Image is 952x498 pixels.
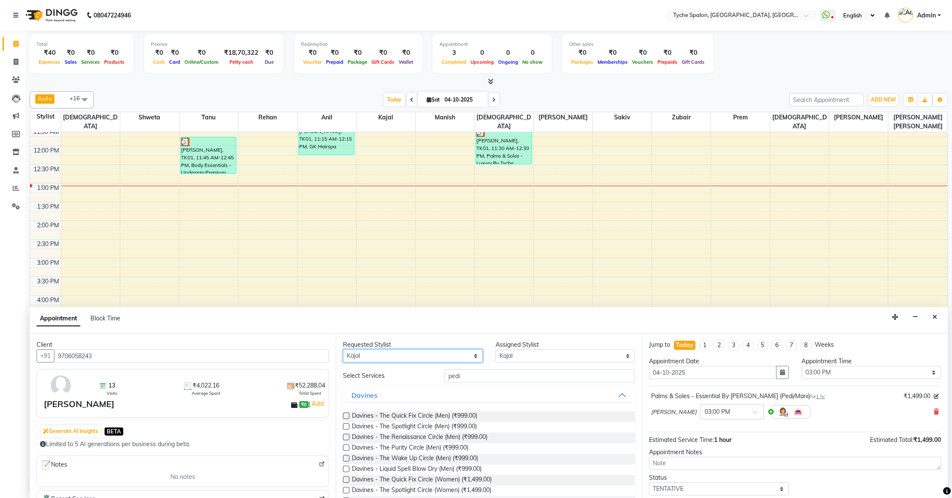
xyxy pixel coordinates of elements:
div: Jump to [649,340,670,349]
div: Total [37,41,127,48]
li: 8 [800,340,811,350]
div: [PERSON_NAME], TK01, 11:45 AM-12:45 PM, Body Essentials - Underarm Premium [181,137,236,173]
div: Appointment Time [802,357,941,366]
span: Online/Custom [182,59,221,65]
span: | [309,399,325,409]
div: ₹0 [167,48,182,58]
div: ₹0 [79,48,102,58]
span: Davines - The Renaissance Circle (Men) (₹999.00) [352,433,487,443]
div: Assigned Stylist [496,340,635,349]
span: Rehan [238,112,297,123]
span: ₹1,499.00 [913,436,941,444]
img: Interior.png [793,407,803,417]
input: Search by service name [445,369,635,382]
span: Voucher [301,59,324,65]
button: Generate AI Insights [41,425,100,437]
div: ₹0 [630,48,655,58]
span: Upcoming [468,59,496,65]
span: Shweta [120,112,179,123]
li: 4 [742,340,754,350]
span: 1 hour [714,436,731,444]
span: Estimated Service Time: [649,436,714,444]
span: 1 hr [816,393,825,399]
span: Notes [40,459,67,470]
span: Expenses [37,59,62,65]
li: 5 [757,340,768,350]
span: Block Time [91,314,120,322]
div: ₹0 [397,48,415,58]
li: 6 [771,340,782,350]
span: Davines - The Spotlight Circle (Men) (₹999.00) [352,422,477,433]
span: Vouchers [630,59,655,65]
div: ₹0 [680,48,707,58]
div: Appointment Date [649,357,789,366]
span: No notes [170,473,195,481]
span: Card [167,59,182,65]
li: 1 [699,340,710,350]
img: logo [22,3,80,27]
div: 2:30 PM [35,240,61,249]
div: 0 [468,48,496,58]
span: ₹4,022.16 [193,381,219,390]
div: ₹0 [569,48,595,58]
a: x [48,95,52,102]
div: ₹0 [324,48,346,58]
b: 08047224946 [93,3,131,27]
span: Admin [917,11,936,20]
img: avatar [48,373,73,398]
li: 7 [786,340,797,350]
span: Davines - The Quick Fix Circle (Women) (₹1,499.00) [352,475,492,486]
span: [PERSON_NAME] [534,112,592,123]
div: ₹0 [62,48,79,58]
div: ₹40 [37,48,62,58]
div: Palms & Soles - Essential By [PERSON_NAME] (Pedi/Mani) [651,392,825,401]
span: Davines - The Quick Fix Circle (Men) (₹999.00) [352,411,477,422]
button: ADD NEW [869,94,898,106]
span: ₹52,288.04 [295,381,325,390]
span: 13 [108,381,115,390]
div: Appointment Notes [649,448,941,457]
span: ₹1,499.00 [904,392,930,401]
span: ADD NEW [871,96,896,103]
div: ₹0 [182,48,221,58]
div: 0 [520,48,545,58]
div: 12:30 PM [32,165,61,174]
div: [PERSON_NAME] [44,398,114,410]
input: 2025-10-04 [442,93,484,106]
div: Redemption [301,41,415,48]
span: Anil [297,112,356,123]
span: Petty cash [227,59,255,65]
div: 4:00 PM [35,296,61,305]
div: 1:30 PM [35,202,61,211]
span: Packages [569,59,595,65]
span: Wallet [397,59,415,65]
div: Client [37,340,329,349]
span: Cash [151,59,167,65]
div: 3:00 PM [35,258,61,267]
div: ₹18,70,322 [221,48,262,58]
span: Average Spent [192,390,221,396]
span: Ongoing [496,59,520,65]
div: ₹0 [369,48,397,58]
span: Sales [62,59,79,65]
span: Gift Cards [369,59,397,65]
span: Prem [711,112,770,123]
span: Services [79,59,102,65]
span: Sat [425,96,442,103]
span: Prepaids [655,59,680,65]
img: Admin [898,8,913,23]
div: Stylist [30,112,61,121]
span: Total Spent [299,390,321,396]
div: Limited to 5 AI generations per business during beta. [40,440,326,449]
span: Manish [416,112,474,123]
i: Edit price [934,394,939,399]
button: Close [929,311,941,324]
span: Package [346,59,369,65]
input: Search by Name/Mobile/Email/Code [54,349,329,362]
div: 12:00 PM [32,146,61,155]
div: ₹0 [346,48,369,58]
span: +16 [70,95,86,102]
div: 1:00 PM [35,184,61,192]
span: Appointment [37,311,80,326]
span: ₹0 [299,401,308,408]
